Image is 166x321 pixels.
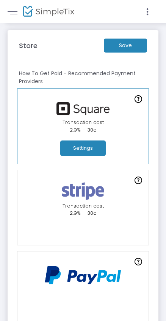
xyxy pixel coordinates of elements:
img: question-mark [135,258,142,265]
m-panel-subtitle: How To Get Paid - Recommended Payment Providers [19,70,147,85]
img: question-mark [135,95,142,103]
img: PayPal Logo [41,262,125,289]
img: stripe.png [58,181,109,202]
m-button: Save [104,39,147,53]
span: Transaction cost [63,202,104,209]
img: square.png [53,102,113,115]
m-panel-title: Store [19,40,38,51]
span: Transaction cost [63,119,104,126]
span: 2.9% + 30¢ [70,209,97,217]
span: 2.9% + 30¢ [70,126,97,133]
img: question-mark [135,177,142,184]
button: Settings [60,141,106,156]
